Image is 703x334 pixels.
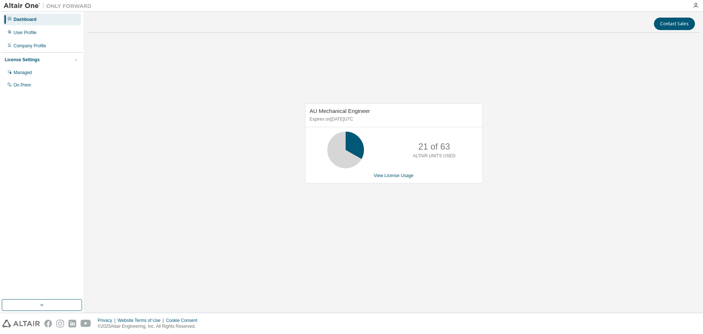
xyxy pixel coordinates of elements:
[310,108,370,114] span: AU Mechanical Engineer
[2,320,40,327] img: altair_logo.svg
[310,116,476,122] p: Expires on [DATE] UTC
[98,323,202,330] p: © 2025 Altair Engineering, Inc. All Rights Reserved.
[118,318,166,323] div: Website Terms of Use
[4,2,95,10] img: Altair One
[14,16,37,22] div: Dashboard
[44,320,52,327] img: facebook.svg
[68,320,76,327] img: linkedin.svg
[5,57,40,63] div: License Settings
[413,153,455,159] p: ALTAIR UNITS USED
[98,318,118,323] div: Privacy
[14,70,32,76] div: Managed
[374,173,414,178] a: View License Usage
[166,318,201,323] div: Cookie Consent
[654,18,695,30] button: Contact Sales
[81,320,91,327] img: youtube.svg
[418,140,450,153] p: 21 of 63
[14,43,46,49] div: Company Profile
[14,30,37,36] div: User Profile
[14,82,31,88] div: On Prem
[56,320,64,327] img: instagram.svg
